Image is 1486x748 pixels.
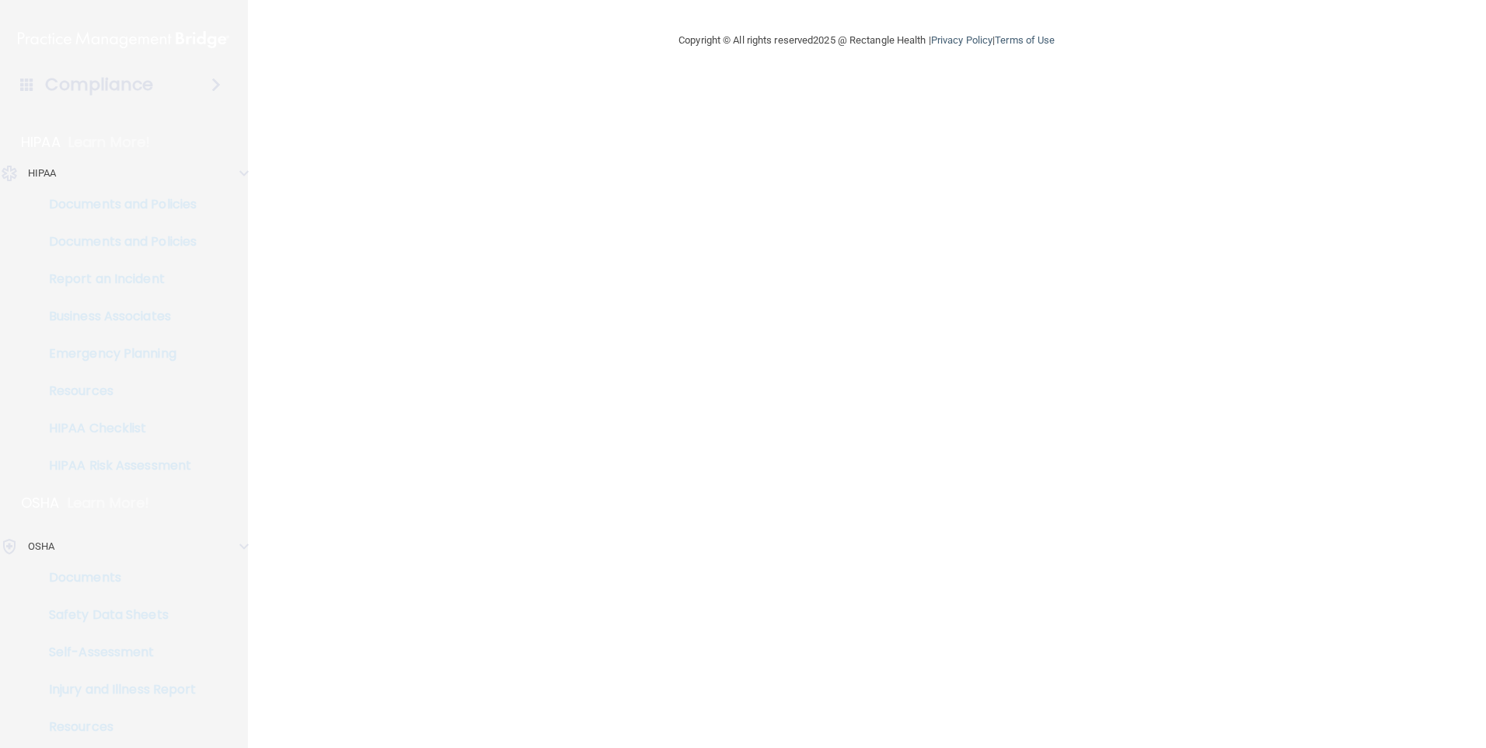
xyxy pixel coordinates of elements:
[68,494,150,512] p: Learn More!
[10,682,222,697] p: Injury and Illness Report
[10,271,222,287] p: Report an Incident
[28,164,57,183] p: HIPAA
[10,607,222,623] p: Safety Data Sheets
[10,645,222,660] p: Self-Assessment
[10,383,222,399] p: Resources
[995,34,1055,46] a: Terms of Use
[21,133,61,152] p: HIPAA
[10,421,222,436] p: HIPAA Checklist
[583,16,1150,65] div: Copyright © All rights reserved 2025 @ Rectangle Health | |
[21,494,60,512] p: OSHA
[10,570,222,585] p: Documents
[45,74,153,96] h4: Compliance
[10,234,222,250] p: Documents and Policies
[10,346,222,362] p: Emergency Planning
[931,34,992,46] a: Privacy Policy
[28,537,54,556] p: OSHA
[18,24,229,55] img: PMB logo
[10,309,222,324] p: Business Associates
[10,458,222,474] p: HIPAA Risk Assessment
[10,197,222,212] p: Documents and Policies
[68,133,151,152] p: Learn More!
[10,719,222,735] p: Resources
